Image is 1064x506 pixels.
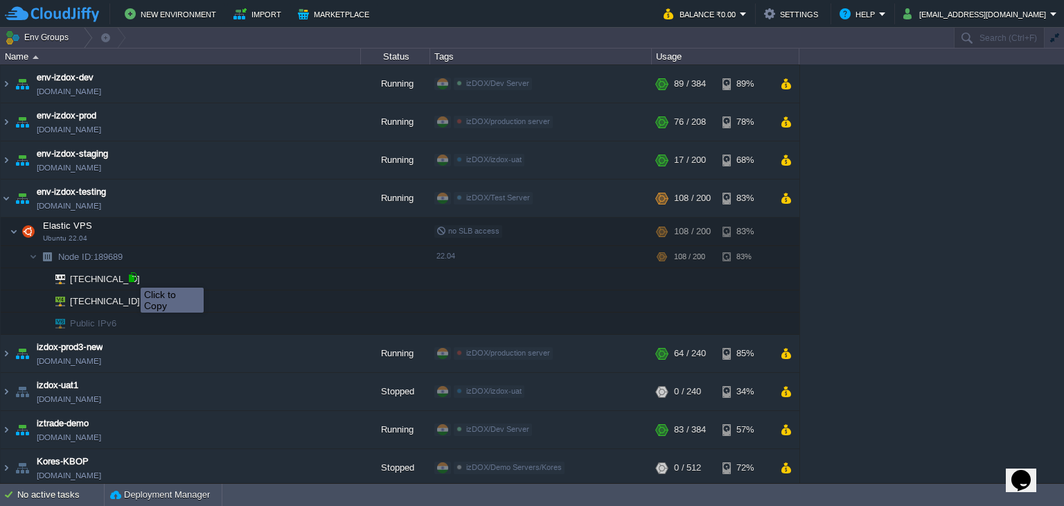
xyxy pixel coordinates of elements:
[37,417,89,430] a: iztrade-demo
[37,71,94,85] span: env-izdox-dev
[361,335,430,372] div: Running
[12,180,32,217] img: AMDAwAAAACH5BAEAAAAALAAAAAABAAEAAAICRAEAOw==
[674,218,711,245] div: 108 / 200
[674,141,706,179] div: 17 / 200
[42,220,94,231] a: Elastic VPSUbuntu 22.04
[69,274,142,284] a: [TECHNICAL_ID]
[12,103,32,141] img: AMDAwAAAACH5BAEAAAAALAAAAAABAAEAAAICRAEAOw==
[233,6,285,22] button: Import
[361,65,430,103] div: Running
[37,392,101,406] span: [DOMAIN_NAME]
[1,335,12,372] img: AMDAwAAAACH5BAEAAAAALAAAAAABAAEAAAICRAEAOw==
[46,268,65,290] img: AMDAwAAAACH5BAEAAAAALAAAAAABAAEAAAICRAEAOw==
[33,55,39,59] img: AMDAwAAAACH5BAEAAAAALAAAAAABAAEAAAICRAEAOw==
[1,103,12,141] img: AMDAwAAAACH5BAEAAAAALAAAAAABAAEAAAICRAEAOw==
[1,65,12,103] img: AMDAwAAAACH5BAEAAAAALAAAAAABAAEAAAICRAEAOw==
[37,147,108,161] a: env-izdox-staging
[722,411,768,448] div: 57%
[466,155,522,164] span: izDOX/izdox-uat
[674,335,706,372] div: 64 / 240
[144,289,200,311] div: Click to Copy
[361,449,430,487] div: Stopped
[46,290,65,312] img: AMDAwAAAACH5BAEAAAAALAAAAAABAAEAAAICRAEAOw==
[466,79,529,87] span: izDOX/Dev Server
[37,340,103,354] a: izdox-prod3-new
[361,103,430,141] div: Running
[125,6,220,22] button: New Environment
[664,6,740,22] button: Balance ₹0.00
[722,65,768,103] div: 89%
[5,28,73,47] button: Env Groups
[1,373,12,410] img: AMDAwAAAACH5BAEAAAAALAAAAAABAAEAAAICRAEAOw==
[1,180,12,217] img: AMDAwAAAACH5BAEAAAAALAAAAAABAAEAAAICRAEAOw==
[722,141,768,179] div: 68%
[69,290,142,312] span: [TECHNICAL_ID]
[37,455,89,469] a: Kores-KBOP
[674,103,706,141] div: 76 / 208
[653,49,799,64] div: Usage
[46,313,65,334] img: AMDAwAAAACH5BAEAAAAALAAAAAABAAEAAAICRAEAOw==
[37,268,46,290] img: AMDAwAAAACH5BAEAAAAALAAAAAABAAEAAAICRAEAOw==
[722,218,768,245] div: 83%
[12,411,32,448] img: AMDAwAAAACH5BAEAAAAALAAAAAABAAEAAAICRAEAOw==
[12,141,32,179] img: AMDAwAAAACH5BAEAAAAALAAAAAABAAEAAAICRAEAOw==
[37,123,101,137] span: [DOMAIN_NAME]
[37,290,46,312] img: AMDAwAAAACH5BAEAAAAALAAAAAABAAEAAAICRAEAOw==
[10,218,18,245] img: AMDAwAAAACH5BAEAAAAALAAAAAABAAEAAAICRAEAOw==
[19,218,38,245] img: AMDAwAAAACH5BAEAAAAALAAAAAABAAEAAAICRAEAOw==
[674,449,701,487] div: 0 / 512
[29,246,37,268] img: AMDAwAAAACH5BAEAAAAALAAAAAABAAEAAAICRAEAOw==
[436,252,455,260] span: 22.04
[1,141,12,179] img: AMDAwAAAACH5BAEAAAAALAAAAAABAAEAAAICRAEAOw==
[69,296,142,306] a: [TECHNICAL_ID]
[5,6,99,23] img: CloudJiffy
[37,109,96,123] a: env-izdox-prod
[1,449,12,487] img: AMDAwAAAACH5BAEAAAAALAAAAAABAAEAAAICRAEAOw==
[722,373,768,410] div: 34%
[840,6,879,22] button: Help
[674,373,701,410] div: 0 / 240
[43,234,87,243] span: Ubuntu 22.04
[17,484,104,506] div: No active tasks
[362,49,429,64] div: Status
[37,246,57,268] img: AMDAwAAAACH5BAEAAAAALAAAAAABAAEAAAICRAEAOw==
[1006,451,1050,492] iframe: chat widget
[37,430,101,444] span: [DOMAIN_NAME]
[722,103,768,141] div: 78%
[37,378,78,392] a: izdox-uat1
[466,387,522,395] span: izDOX/izdox-uat
[42,220,94,232] span: Elastic VPS
[12,335,32,372] img: AMDAwAAAACH5BAEAAAAALAAAAAABAAEAAAICRAEAOw==
[361,180,430,217] div: Running
[58,252,94,262] span: Node ID:
[764,6,822,22] button: Settings
[466,463,562,471] span: izDOX/Demo Servers/Kores
[674,180,711,217] div: 108 / 200
[722,335,768,372] div: 85%
[69,313,118,334] span: Public IPv6
[37,161,101,175] span: [DOMAIN_NAME]
[361,373,430,410] div: Stopped
[1,411,12,448] img: AMDAwAAAACH5BAEAAAAALAAAAAABAAEAAAICRAEAOw==
[361,411,430,448] div: Running
[1,49,360,64] div: Name
[37,199,101,213] span: [DOMAIN_NAME]
[37,185,106,199] a: env-izdox-testing
[674,65,706,103] div: 89 / 384
[674,411,706,448] div: 83 / 384
[37,313,46,334] img: AMDAwAAAACH5BAEAAAAALAAAAAABAAEAAAICRAEAOw==
[431,49,651,64] div: Tags
[37,469,101,482] span: [DOMAIN_NAME]
[57,251,125,263] span: 189689
[466,425,529,433] span: izDOX/Dev Server
[466,193,530,202] span: izDOX/Test Server
[12,449,32,487] img: AMDAwAAAACH5BAEAAAAALAAAAAABAAEAAAICRAEAOw==
[722,180,768,217] div: 83%
[436,227,499,235] span: no SLB access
